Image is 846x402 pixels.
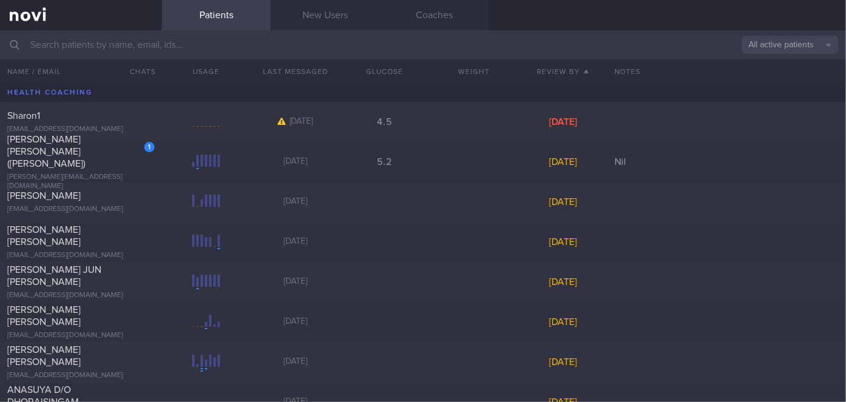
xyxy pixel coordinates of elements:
div: [DATE] [518,196,607,208]
div: [DATE] [518,156,607,168]
button: Last Messaged [251,59,340,84]
button: Chats [113,59,162,84]
span: Sharon1 [7,111,40,121]
span: [DATE] [284,357,307,366]
div: [DATE] [518,276,607,288]
button: Review By [518,59,607,84]
div: Usage [162,59,251,84]
span: [DATE] [284,277,307,286]
div: [EMAIL_ADDRESS][DOMAIN_NAME] [7,251,155,260]
span: [PERSON_NAME] [7,191,81,201]
span: [DATE] [284,237,307,246]
div: [EMAIL_ADDRESS][DOMAIN_NAME] [7,291,155,300]
div: [EMAIL_ADDRESS][DOMAIN_NAME] [7,125,155,134]
div: 1 [144,142,155,152]
button: Weight [429,59,518,84]
div: [DATE] [518,356,607,368]
div: [DATE] [518,316,607,328]
span: [DATE] [284,197,307,206]
div: Notes [607,59,846,84]
div: Nil [607,156,846,168]
span: [PERSON_NAME] [PERSON_NAME] [7,305,81,327]
span: 4.5 [377,117,391,127]
div: [PERSON_NAME][EMAIL_ADDRESS][DOMAIN_NAME] [7,173,155,191]
button: Glucose [340,59,429,84]
span: [DATE] [284,157,307,166]
div: [EMAIL_ADDRESS][DOMAIN_NAME] [7,371,155,380]
div: [DATE] [518,236,607,248]
span: [PERSON_NAME] [PERSON_NAME] ([PERSON_NAME]) [7,135,85,169]
div: [DATE] [518,116,607,128]
span: [PERSON_NAME] [PERSON_NAME] [7,345,81,367]
div: [EMAIL_ADDRESS][DOMAIN_NAME] [7,205,155,214]
span: [DATE] [290,117,313,126]
div: [EMAIL_ADDRESS][DOMAIN_NAME] [7,331,155,340]
span: 5.2 [377,157,391,167]
span: [DATE] [284,317,307,326]
span: [PERSON_NAME] JUN [PERSON_NAME] [7,265,101,287]
span: [PERSON_NAME] [PERSON_NAME] [7,225,81,247]
button: All active patients [742,36,839,54]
